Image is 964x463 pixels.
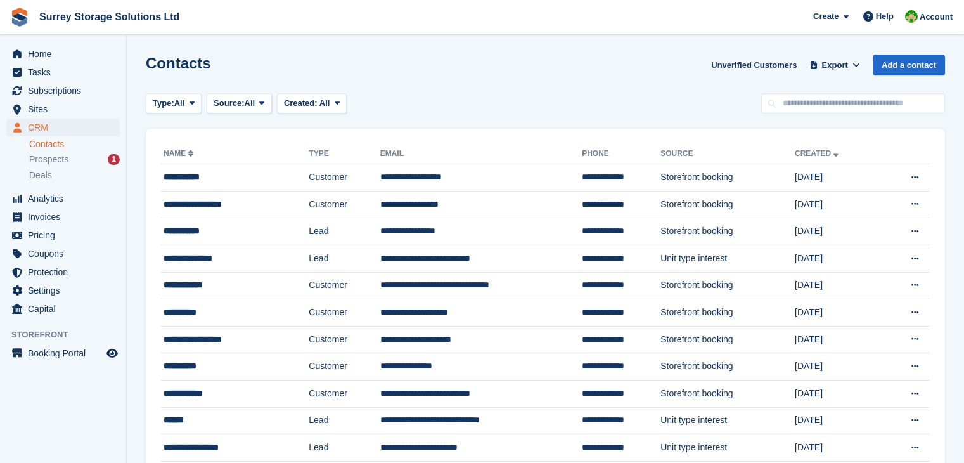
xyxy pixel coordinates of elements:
[214,97,244,110] span: Source:
[29,169,120,182] a: Deals
[105,346,120,361] a: Preview store
[822,59,848,72] span: Export
[706,55,802,75] a: Unverified Customers
[6,245,120,263] a: menu
[174,97,185,110] span: All
[28,119,104,136] span: CRM
[795,299,880,327] td: [DATE]
[660,299,795,327] td: Storefront booking
[309,164,380,192] td: Customer
[28,190,104,207] span: Analytics
[795,149,841,158] a: Created
[905,10,918,23] img: James Harverson
[309,218,380,245] td: Lead
[245,97,255,110] span: All
[309,191,380,218] td: Customer
[795,164,880,192] td: [DATE]
[284,98,318,108] span: Created:
[11,329,126,341] span: Storefront
[207,93,272,114] button: Source: All
[28,226,104,244] span: Pricing
[6,100,120,118] a: menu
[6,63,120,81] a: menu
[29,153,120,166] a: Prospects 1
[108,154,120,165] div: 1
[660,191,795,218] td: Storefront booking
[380,144,582,164] th: Email
[28,45,104,63] span: Home
[660,434,795,462] td: Unit type interest
[28,245,104,263] span: Coupons
[660,326,795,353] td: Storefront booking
[29,138,120,150] a: Contacts
[309,326,380,353] td: Customer
[309,299,380,327] td: Customer
[660,245,795,272] td: Unit type interest
[795,380,880,407] td: [DATE]
[309,144,380,164] th: Type
[795,353,880,381] td: [DATE]
[309,407,380,434] td: Lead
[309,245,380,272] td: Lead
[28,82,104,100] span: Subscriptions
[795,218,880,245] td: [DATE]
[660,144,795,164] th: Source
[920,11,953,23] span: Account
[660,272,795,299] td: Storefront booking
[277,93,347,114] button: Created: All
[10,8,29,27] img: stora-icon-8386f47178a22dfd0bd8f6a31ec36ba5ce8667c1dd55bd0f319d3a0aa187defe.svg
[34,6,184,27] a: Surrey Storage Solutions Ltd
[6,300,120,318] a: menu
[660,380,795,407] td: Storefront booking
[6,263,120,281] a: menu
[876,10,894,23] span: Help
[6,119,120,136] a: menu
[28,208,104,226] span: Invoices
[309,353,380,381] td: Customer
[309,272,380,299] td: Customer
[660,353,795,381] td: Storefront booking
[6,208,120,226] a: menu
[873,55,945,75] a: Add a contact
[29,153,68,166] span: Prospects
[582,144,660,164] th: Phone
[146,55,211,72] h1: Contacts
[28,344,104,362] span: Booking Portal
[6,45,120,63] a: menu
[28,100,104,118] span: Sites
[6,282,120,299] a: menu
[795,191,880,218] td: [DATE]
[6,226,120,244] a: menu
[146,93,202,114] button: Type: All
[319,98,330,108] span: All
[6,190,120,207] a: menu
[29,169,52,181] span: Deals
[807,55,863,75] button: Export
[813,10,839,23] span: Create
[164,149,196,158] a: Name
[660,218,795,245] td: Storefront booking
[28,263,104,281] span: Protection
[795,245,880,272] td: [DATE]
[28,63,104,81] span: Tasks
[28,300,104,318] span: Capital
[660,164,795,192] td: Storefront booking
[795,272,880,299] td: [DATE]
[6,344,120,362] a: menu
[309,380,380,407] td: Customer
[28,282,104,299] span: Settings
[795,434,880,462] td: [DATE]
[309,434,380,462] td: Lead
[6,82,120,100] a: menu
[795,326,880,353] td: [DATE]
[153,97,174,110] span: Type:
[795,407,880,434] td: [DATE]
[660,407,795,434] td: Unit type interest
